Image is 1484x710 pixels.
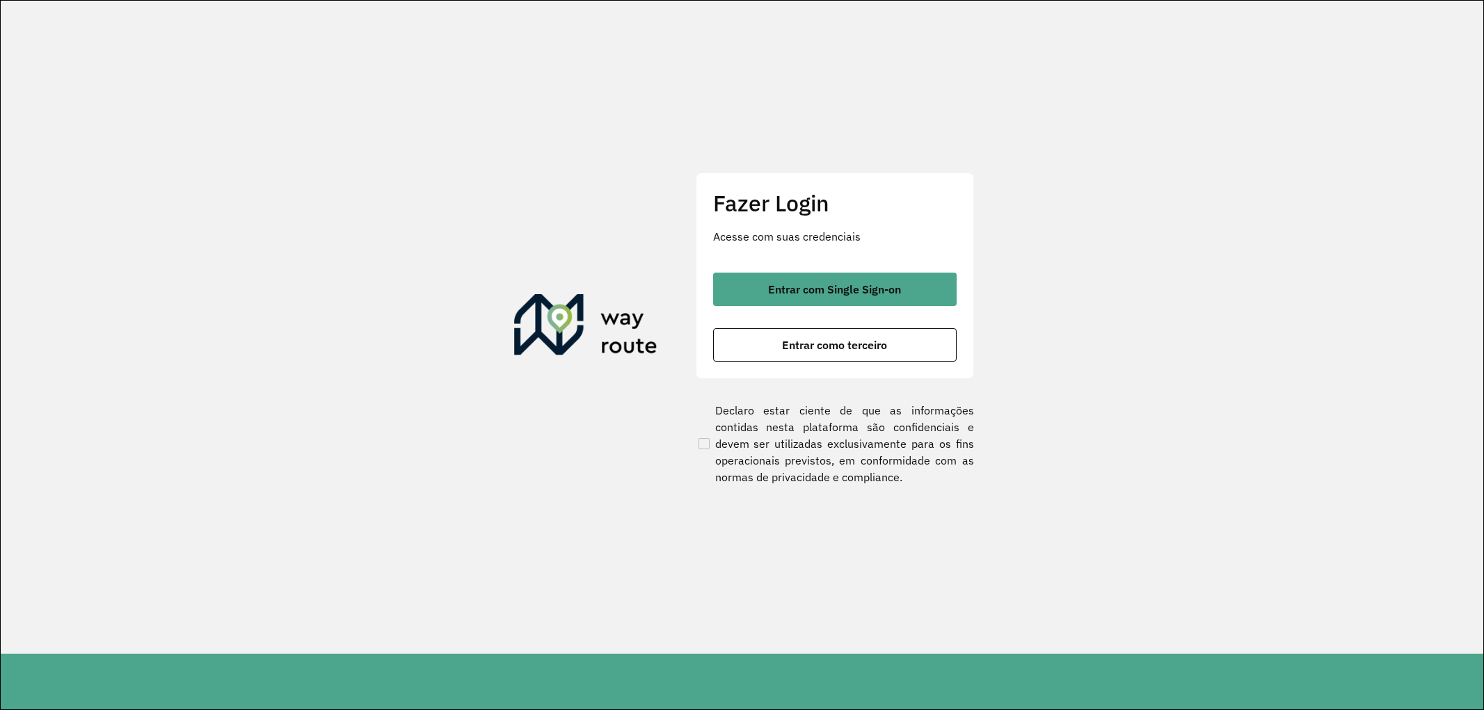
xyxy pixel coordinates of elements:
span: Entrar como terceiro [782,339,887,350]
img: Roteirizador AmbevTech [514,294,657,361]
button: button [713,328,957,362]
label: Declaro estar ciente de que as informações contidas nesta plataforma são confidenciais e devem se... [696,402,974,485]
p: Acesse com suas credenciais [713,228,957,245]
h2: Fazer Login [713,190,957,216]
span: Entrar com Single Sign-on [768,284,901,295]
button: button [713,273,957,306]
